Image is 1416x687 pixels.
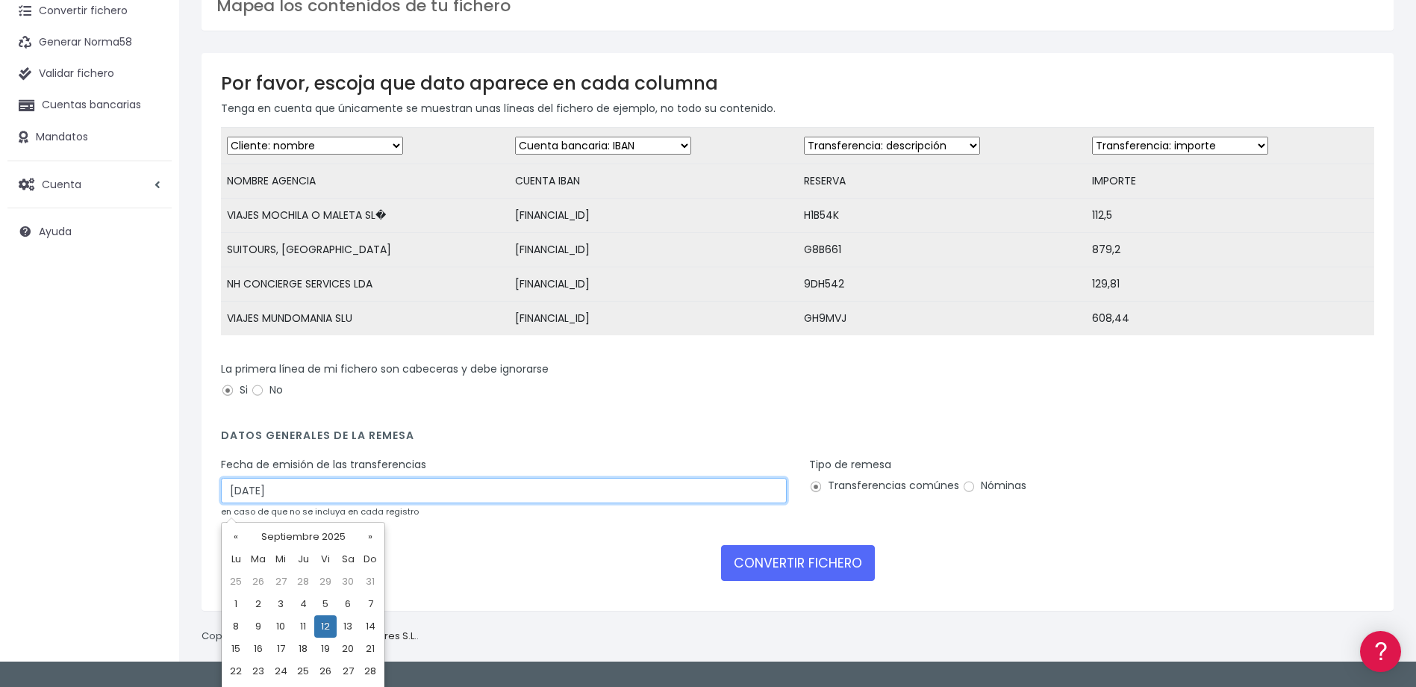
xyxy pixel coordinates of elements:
td: 3 [269,593,292,615]
th: Vi [314,548,337,571]
a: Problemas habituales [15,212,284,235]
td: 5 [314,593,337,615]
button: CONVERTIR FICHERO [721,545,875,581]
a: Cuentas bancarias [7,90,172,121]
td: 15 [225,638,247,660]
label: Si [221,382,248,398]
td: 26 [314,660,337,683]
td: H1B54K [798,199,1086,233]
td: 7 [359,593,381,615]
td: 24 [269,660,292,683]
a: Mandatos [7,122,172,153]
label: Nóminas [962,478,1026,494]
td: 13 [337,615,359,638]
td: 25 [225,571,247,593]
td: 608,44 [1086,302,1374,336]
a: Generar Norma58 [7,27,172,58]
td: 28 [359,660,381,683]
td: VIAJES MUNDOMANIA SLU [221,302,509,336]
td: 30 [337,571,359,593]
label: Fecha de emisión de las transferencias [221,457,426,473]
td: 1 [225,593,247,615]
td: IMPORTE [1086,164,1374,199]
td: 21 [359,638,381,660]
h3: Por favor, escoja que dato aparece en cada columna [221,72,1374,94]
span: Cuenta [42,176,81,191]
h4: Datos generales de la remesa [221,429,1374,450]
th: Lu [225,548,247,571]
td: 112,5 [1086,199,1374,233]
td: 6 [337,593,359,615]
td: 26 [247,571,269,593]
a: Información general [15,127,284,150]
td: 10 [269,615,292,638]
td: 27 [269,571,292,593]
td: 27 [337,660,359,683]
td: 9 [247,615,269,638]
td: 879,2 [1086,233,1374,267]
div: Información general [15,104,284,118]
td: 25 [292,660,314,683]
td: 20 [337,638,359,660]
label: La primera línea de mi fichero son cabeceras y debe ignorarse [221,361,549,377]
td: [FINANCIAL_ID] [509,267,797,302]
label: Transferencias comúnes [809,478,959,494]
td: [FINANCIAL_ID] [509,199,797,233]
th: Mi [269,548,292,571]
td: 31 [359,571,381,593]
span: Ayuda [39,224,72,239]
td: 19 [314,638,337,660]
th: Ju [292,548,314,571]
p: Copyright © 2025 . [202,629,419,644]
th: « [225,526,247,548]
td: NOMBRE AGENCIA [221,164,509,199]
td: [FINANCIAL_ID] [509,302,797,336]
td: 16 [247,638,269,660]
a: Cuenta [7,169,172,200]
td: RESERVA [798,164,1086,199]
td: 29 [314,571,337,593]
td: 17 [269,638,292,660]
td: 28 [292,571,314,593]
a: Videotutoriales [15,235,284,258]
button: Contáctanos [15,400,284,426]
div: Facturación [15,296,284,311]
td: [FINANCIAL_ID] [509,233,797,267]
a: Validar fichero [7,58,172,90]
th: Septiembre 2025 [247,526,359,548]
td: NH CONCIERGE SERVICES LDA [221,267,509,302]
td: 12 [314,615,337,638]
td: 14 [359,615,381,638]
th: » [359,526,381,548]
td: 23 [247,660,269,683]
td: 129,81 [1086,267,1374,302]
p: Tenga en cuenta que únicamente se muestran unas líneas del fichero de ejemplo, no todo su contenido. [221,100,1374,116]
th: Do [359,548,381,571]
td: CUENTA IBAN [509,164,797,199]
td: 8 [225,615,247,638]
div: Convertir ficheros [15,165,284,179]
td: 2 [247,593,269,615]
td: VIAJES MOCHILA O MALETA SL� [221,199,509,233]
label: No [251,382,283,398]
a: Formatos [15,189,284,212]
td: 22 [225,660,247,683]
td: SUITOURS, [GEOGRAPHIC_DATA] [221,233,509,267]
td: 18 [292,638,314,660]
td: GH9MVJ [798,302,1086,336]
td: G8B661 [798,233,1086,267]
th: Ma [247,548,269,571]
td: 9DH542 [798,267,1086,302]
small: en caso de que no se incluya en cada registro [221,506,419,517]
div: Programadores [15,358,284,373]
a: General [15,320,284,343]
a: Perfiles de empresas [15,258,284,282]
a: POWERED BY ENCHANT [205,430,287,444]
td: 4 [292,593,314,615]
a: API [15,382,284,405]
td: 11 [292,615,314,638]
a: Ayuda [7,216,172,247]
th: Sa [337,548,359,571]
label: Tipo de remesa [809,457,891,473]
